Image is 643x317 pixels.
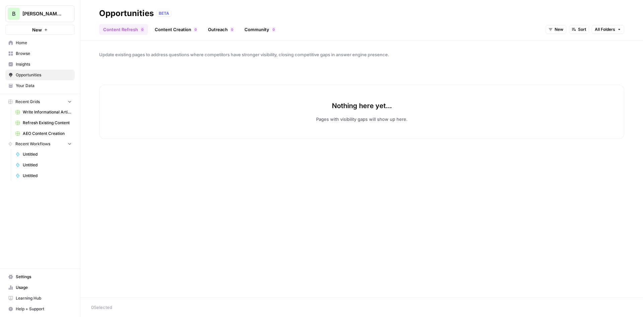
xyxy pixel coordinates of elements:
div: 0 [230,27,234,32]
span: Recent Workflows [15,141,50,147]
span: New [32,26,42,33]
a: Outreach0 [204,24,238,35]
button: All Folders [592,25,624,34]
button: Help + Support [5,304,75,314]
span: All Folders [595,26,615,32]
span: Update existing pages to address questions where competitors have stronger visibility, closing co... [99,51,624,58]
span: Untitled [23,162,72,168]
a: Write Informational Article (1) [12,107,75,117]
div: Opportunities [99,8,154,19]
div: 0 Selected [91,304,632,311]
a: Refresh Existing Content [12,117,75,128]
a: Content Creation0 [151,24,201,35]
span: Untitled [23,173,72,179]
span: Home [16,40,72,46]
button: New [5,25,75,35]
a: Untitled [12,160,75,170]
button: New [546,25,566,34]
span: Untitled [23,151,72,157]
a: Opportunities [5,70,75,80]
div: 0 [194,27,197,32]
span: Recent Grids [15,99,40,105]
button: Recent Workflows [5,139,75,149]
span: AEO Content Creation [23,131,72,137]
span: Settings [16,274,72,280]
p: Pages with visibility gaps will show up here. [316,116,408,123]
p: Nothing here yet... [332,101,392,110]
button: Sort [569,25,589,34]
span: 0 [273,27,275,32]
span: Your Data [16,83,72,89]
span: Usage [16,285,72,291]
span: Refresh Existing Content [23,120,72,126]
span: 0 [141,27,143,32]
span: Help + Support [16,306,72,312]
a: Settings [5,271,75,282]
a: AEO Content Creation [12,128,75,139]
a: Community0 [240,24,279,35]
span: Learning Hub [16,295,72,301]
span: Write Informational Article (1) [23,109,72,115]
span: New [555,26,563,32]
span: Browse [16,51,72,57]
a: Home [5,37,75,48]
div: BETA [156,10,171,17]
button: Recent Grids [5,97,75,107]
span: Opportunities [16,72,72,78]
a: Learning Hub [5,293,75,304]
a: Untitled [12,149,75,160]
div: 0 [141,27,144,32]
span: [PERSON_NAME] Financials [22,10,63,17]
span: B [12,10,15,18]
span: Insights [16,61,72,67]
span: 0 [195,27,197,32]
a: Usage [5,282,75,293]
a: Your Data [5,80,75,91]
span: Sort [578,26,586,32]
a: Untitled [12,170,75,181]
a: Insights [5,59,75,70]
a: Content Refresh0 [99,24,148,35]
span: 0 [231,27,233,32]
a: Browse [5,48,75,59]
button: Workspace: Bennett Financials [5,5,75,22]
div: 0 [272,27,275,32]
